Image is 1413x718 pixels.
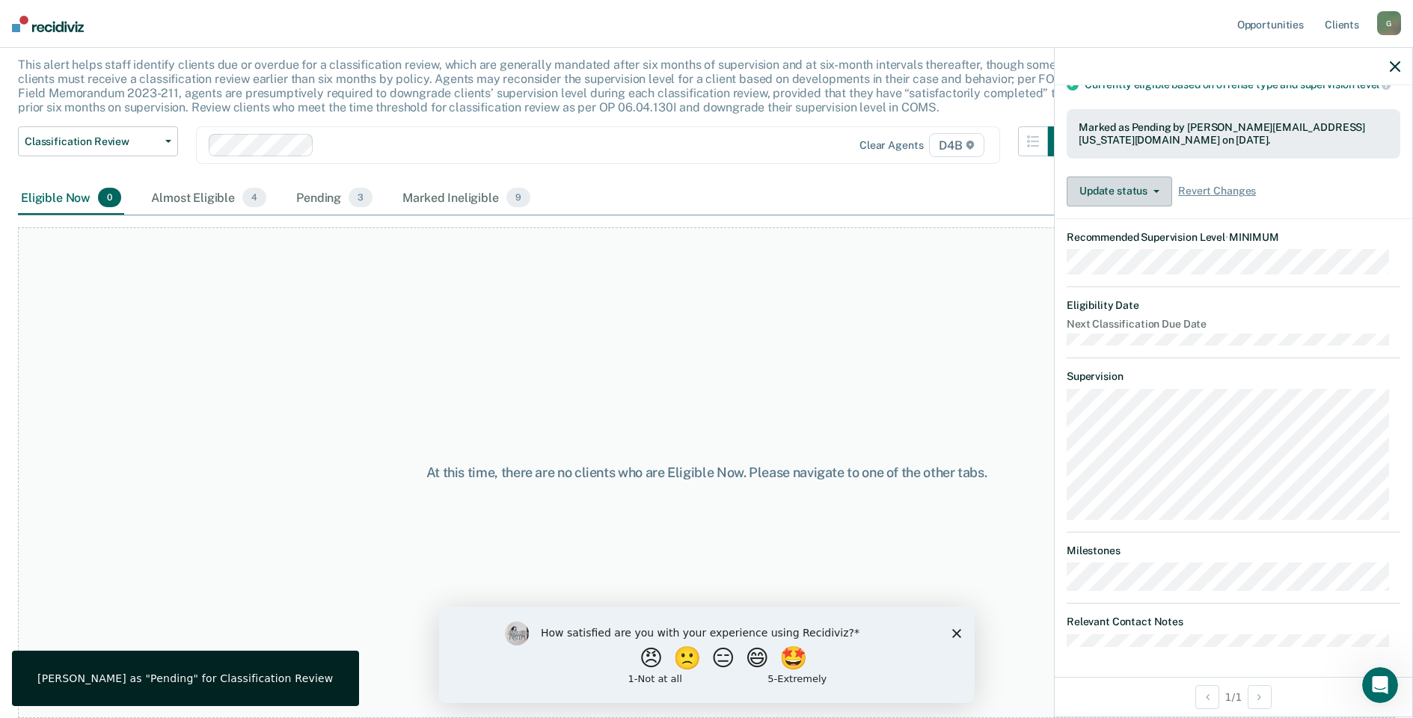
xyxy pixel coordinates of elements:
dt: Relevant Contact Notes [1067,616,1400,628]
span: • [1225,231,1229,243]
iframe: Intercom live chat [1362,667,1398,703]
iframe: Survey by Kim from Recidiviz [439,607,975,703]
button: Update status [1067,177,1172,206]
span: 3 [349,188,373,207]
p: This alert helps staff identify clients due or overdue for a classification review, which are gen... [18,58,1069,115]
dt: Next Classification Due Date [1067,318,1400,331]
button: Previous Opportunity [1195,685,1219,709]
dt: Milestones [1067,544,1400,557]
button: Next Opportunity [1248,685,1272,709]
div: Pending [293,182,376,215]
dt: Recommended Supervision Level MINIMUM [1067,231,1400,244]
div: Almost Eligible [148,182,269,215]
div: Clear agents [859,139,923,152]
div: G [1377,11,1401,35]
div: Marked Ineligible [399,182,533,215]
div: [PERSON_NAME] as "Pending" for Classification Review [37,672,334,685]
span: Revert Changes [1178,185,1256,197]
span: Classification Review [25,135,159,148]
div: Marked as Pending by [PERSON_NAME][EMAIL_ADDRESS][US_STATE][DOMAIN_NAME] on [DATE]. [1079,121,1388,147]
dt: Eligibility Date [1067,299,1400,312]
span: 9 [506,188,530,207]
div: 1 / 1 [1055,677,1412,717]
span: 4 [242,188,266,207]
span: D4B [929,133,984,157]
span: 0 [98,188,121,207]
img: Recidiviz [12,16,84,32]
div: At this time, there are no clients who are Eligible Now. Please navigate to one of the other tabs. [363,464,1051,481]
div: Eligible Now [18,182,124,215]
dt: Supervision [1067,370,1400,383]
